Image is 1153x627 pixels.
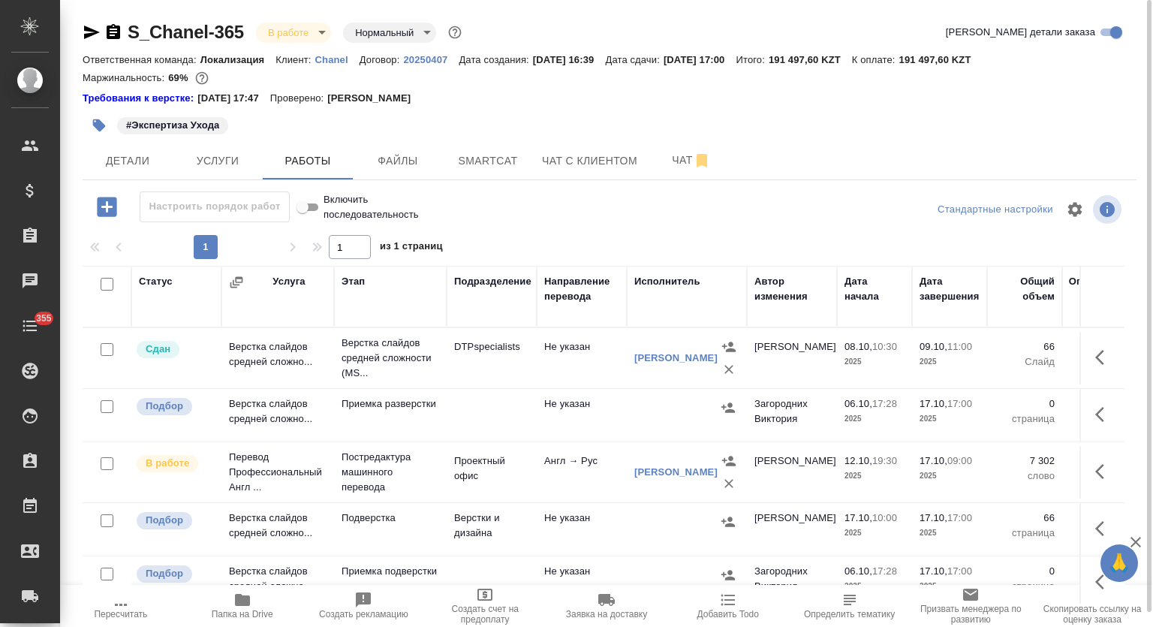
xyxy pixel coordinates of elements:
[920,579,980,594] p: 2025
[852,54,899,65] p: К оплате:
[533,54,606,65] p: [DATE] 16:39
[872,455,897,466] p: 19:30
[934,198,1057,222] div: split button
[342,396,439,411] p: Приемка разверстки
[844,411,905,427] p: 2025
[844,565,872,577] p: 06.10,
[1070,354,1145,369] p: Слайд
[319,609,408,619] span: Создать рекламацию
[182,152,254,170] span: Услуги
[1040,604,1144,625] span: Скопировать ссылку на оценку заказа
[920,469,980,484] p: 2025
[995,579,1055,594] p: страница
[1070,564,1145,579] p: 0
[747,503,837,556] td: [PERSON_NAME]
[1086,511,1122,547] button: Здесь прячутся важные кнопки
[1070,396,1145,411] p: 0
[212,609,273,619] span: Папка на Drive
[995,274,1055,304] div: Общий объем
[116,118,230,131] span: Экспертиза Ухода
[718,472,740,495] button: Удалить
[351,26,418,39] button: Нормальный
[995,469,1055,484] p: слово
[844,512,872,523] p: 17.10,
[1070,526,1145,541] p: страница
[221,503,334,556] td: Верстка слайдов средней сложно...
[146,513,183,528] p: Подбор
[718,358,740,381] button: Удалить
[83,72,168,83] p: Маржинальность:
[83,91,197,106] div: Нажми, чтобы открыть папку с инструкцией
[1086,564,1122,600] button: Здесь прячутся важные кнопки
[634,352,718,363] a: [PERSON_NAME]
[135,339,214,360] div: Менеджер проверил работу исполнителя, передает ее на следующий этап
[995,511,1055,526] p: 66
[537,446,627,499] td: Англ → Рус
[104,23,122,41] button: Скопировать ссылку
[718,450,740,472] button: Назначить
[256,23,331,43] div: В работе
[197,91,270,106] p: [DATE] 17:47
[920,398,947,409] p: 17.10,
[126,118,219,133] p: #Экспертиза Ухода
[360,54,404,65] p: Договор:
[947,341,972,352] p: 11:00
[717,564,739,586] button: Назначить
[362,152,434,170] span: Файлы
[693,152,711,170] svg: Отписаться
[146,399,183,414] p: Подбор
[327,91,422,106] p: [PERSON_NAME]
[447,332,537,384] td: DTPspecialists
[697,609,759,619] span: Добавить Todo
[1086,454,1122,490] button: Здесь прячутся важные кнопки
[342,274,365,289] div: Этап
[995,339,1055,354] p: 66
[303,585,425,627] button: Создать рекламацию
[221,556,334,609] td: Верстка слайдов средней сложно...
[718,336,740,358] button: Назначить
[263,26,313,39] button: В работе
[135,454,214,474] div: Исполнитель выполняет работу
[324,192,419,222] span: Включить последовательность
[995,454,1055,469] p: 7 302
[995,396,1055,411] p: 0
[342,511,439,526] p: Подверстка
[454,274,531,289] div: Подразделение
[221,332,334,384] td: Верстка слайдов средней сложно...
[844,354,905,369] p: 2025
[789,585,911,627] button: Определить тематику
[920,354,980,369] p: 2025
[919,604,1022,625] span: Призвать менеджера по развитию
[403,53,459,65] a: 20250407
[872,565,897,577] p: 17:28
[60,585,182,627] button: Пересчитать
[537,503,627,556] td: Не указан
[947,512,972,523] p: 17:00
[1057,191,1093,228] span: Настроить таблицу
[146,456,189,471] p: В работе
[182,585,303,627] button: Папка на Drive
[272,152,344,170] span: Работы
[1070,579,1145,594] p: страница
[452,152,524,170] span: Smartcat
[1031,585,1153,627] button: Скопировать ссылку на оценку заказа
[910,585,1031,627] button: Призвать менеджера по развитию
[920,512,947,523] p: 17.10,
[275,54,315,65] p: Клиент:
[315,54,360,65] p: Chanel
[920,411,980,427] p: 2025
[747,332,837,384] td: [PERSON_NAME]
[920,565,947,577] p: 17.10,
[747,389,837,442] td: Загородних Виктория
[1070,411,1145,427] p: страница
[27,311,61,326] span: 355
[872,512,897,523] p: 10:00
[537,556,627,609] td: Не указан
[1070,511,1145,526] p: 66
[872,398,897,409] p: 17:28
[459,54,532,65] p: Дата создания:
[342,564,439,579] p: Приемка подверстки
[221,389,334,442] td: Верстка слайдов средней сложно...
[804,609,895,619] span: Определить тематику
[403,54,459,65] p: 20250407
